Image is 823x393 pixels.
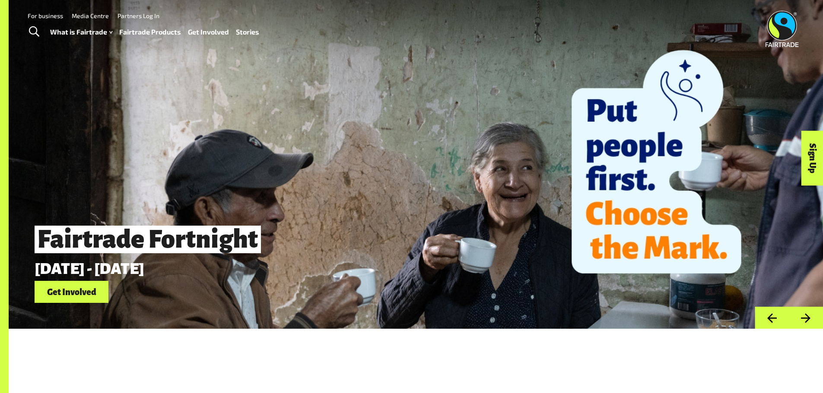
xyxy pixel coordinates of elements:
a: Toggle Search [23,21,44,43]
p: [DATE] - [DATE] [35,260,668,277]
img: Fairtrade Australia New Zealand logo [766,11,799,47]
button: Next [789,307,823,329]
a: Get Involved [35,281,108,303]
span: Fairtrade Fortnight [35,226,261,253]
a: Partners Log In [118,12,159,19]
a: For business [28,12,63,19]
a: Media Centre [72,12,109,19]
button: Previous [755,307,789,329]
a: What is Fairtrade [50,26,112,38]
a: Fairtrade Products [119,26,181,38]
a: Stories [236,26,259,38]
a: Get Involved [188,26,229,38]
